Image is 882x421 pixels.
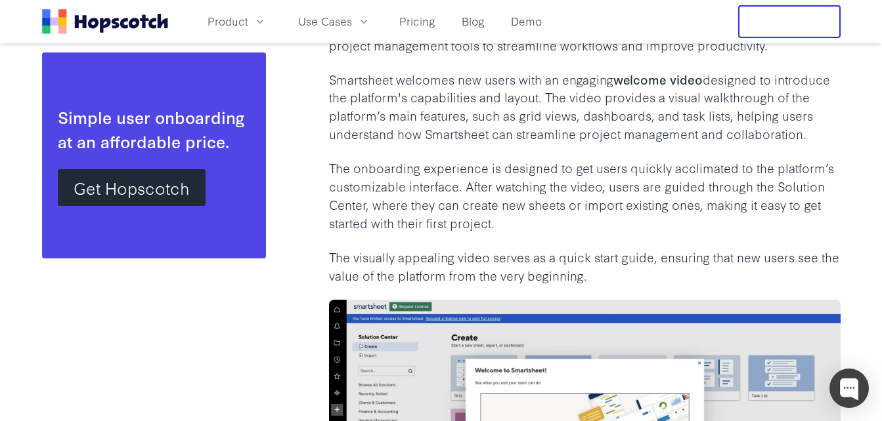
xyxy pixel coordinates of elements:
[613,70,703,88] b: welcome video
[506,10,547,32] a: Demo
[58,105,250,153] div: Simple user onboarding at an affordable price.
[42,9,168,34] a: Home
[290,10,378,32] button: Use Cases
[394,10,441,32] a: Pricing
[58,169,206,206] a: Get Hopscotch
[329,248,841,285] p: The visually appealing video serves as a quick start guide, ensuring that new users see the value...
[208,13,248,30] span: Product
[456,10,490,32] a: Blog
[329,70,841,144] p: Smartsheet welcomes new users with an engaging designed to introduce the platform's capabilities ...
[738,5,841,38] button: Free Trial
[200,10,275,32] button: Product
[298,13,352,30] span: Use Cases
[329,159,841,232] p: The onboarding experience is designed to get users quickly acclimated to the platform’s customiza...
